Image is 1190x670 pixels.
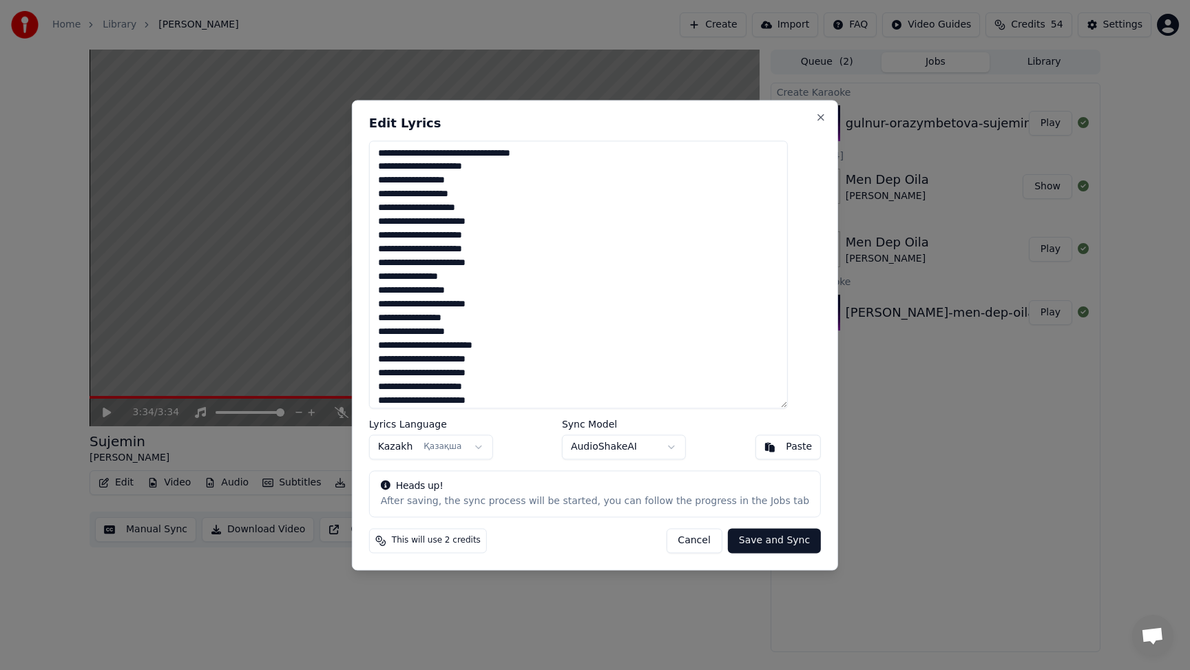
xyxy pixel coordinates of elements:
label: Lyrics Language [369,419,493,429]
div: Paste [786,440,812,454]
label: Sync Model [562,419,686,429]
div: After saving, the sync process will be started, you can follow the progress in the Jobs tab [381,494,809,508]
button: Paste [755,435,821,459]
button: Cancel [666,528,722,553]
button: Save and Sync [728,528,821,553]
h2: Edit Lyrics [369,117,821,129]
div: Heads up! [381,479,809,493]
span: This will use 2 credits [392,535,481,546]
